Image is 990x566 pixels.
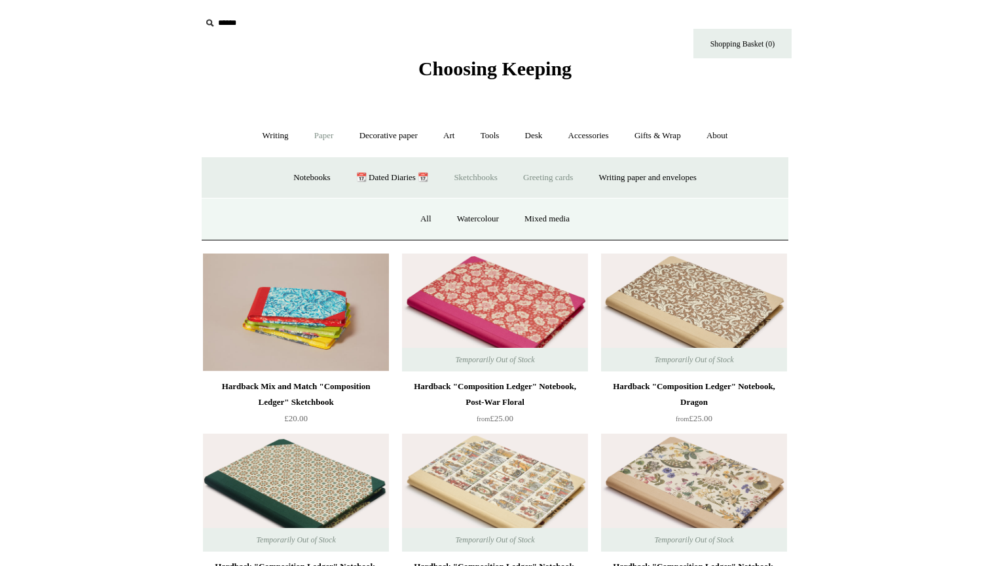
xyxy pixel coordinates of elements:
a: About [695,119,740,153]
a: Hardback "Composition Ledger" Notebook, Dragon from£25.00 [601,379,787,432]
a: Hardback Mix and Match "Composition Ledger" Sketchbook £20.00 [203,379,389,432]
span: Temporarily Out of Stock [442,348,547,371]
a: All [409,202,443,236]
img: Hardback "Composition Ledger" Notebook, English Garden [601,434,787,552]
a: Hardback "Composition Ledger" Notebook, Post-War Floral from£25.00 [402,379,588,432]
a: Sketchbooks [442,160,509,195]
span: Temporarily Out of Stock [442,528,547,552]
a: Watercolour [445,202,511,236]
div: Hardback "Composition Ledger" Notebook, Dragon [604,379,784,410]
a: 📆 Dated Diaries 📆 [344,160,440,195]
span: £25.00 [676,413,712,423]
a: Writing [251,119,301,153]
a: Hardback "Composition Ledger" Notebook, Floral Tile Hardback "Composition Ledger" Notebook, Flora... [203,434,389,552]
span: £20.00 [284,413,308,423]
a: Tools [469,119,511,153]
a: Hardback Mix and Match "Composition Ledger" Sketchbook Hardback Mix and Match "Composition Ledger... [203,254,389,371]
img: Hardback "Composition Ledger" Notebook, Tarot [402,434,588,552]
a: Choosing Keeping [418,68,572,77]
a: Desk [513,119,555,153]
a: Hardback "Composition Ledger" Notebook, Tarot Hardback "Composition Ledger" Notebook, Tarot Tempo... [402,434,588,552]
a: Greeting cards [511,160,585,195]
a: Decorative paper [348,119,430,153]
a: Art [431,119,466,153]
span: from [676,415,689,423]
a: Gifts & Wrap [623,119,693,153]
span: Choosing Keeping [418,58,572,79]
span: £25.00 [477,413,513,423]
a: Accessories [557,119,621,153]
img: Hardback "Composition Ledger" Notebook, Post-War Floral [402,254,588,371]
img: Hardback Mix and Match "Composition Ledger" Sketchbook [203,254,389,371]
span: from [477,415,490,423]
div: Hardback Mix and Match "Composition Ledger" Sketchbook [206,379,386,410]
a: Writing paper and envelopes [587,160,708,195]
a: Notebooks [282,160,342,195]
a: Hardback "Composition Ledger" Notebook, English Garden Hardback "Composition Ledger" Notebook, En... [601,434,787,552]
span: Temporarily Out of Stock [641,348,746,371]
a: Shopping Basket (0) [693,29,792,58]
span: Temporarily Out of Stock [243,528,348,552]
span: Temporarily Out of Stock [641,528,746,552]
a: Hardback "Composition Ledger" Notebook, Dragon Hardback "Composition Ledger" Notebook, Dragon Tem... [601,254,787,371]
a: Hardback "Composition Ledger" Notebook, Post-War Floral Hardback "Composition Ledger" Notebook, P... [402,254,588,371]
a: Mixed media [513,202,581,236]
img: Hardback "Composition Ledger" Notebook, Floral Tile [203,434,389,552]
a: Paper [302,119,346,153]
div: Hardback "Composition Ledger" Notebook, Post-War Floral [405,379,585,410]
img: Hardback "Composition Ledger" Notebook, Dragon [601,254,787,371]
